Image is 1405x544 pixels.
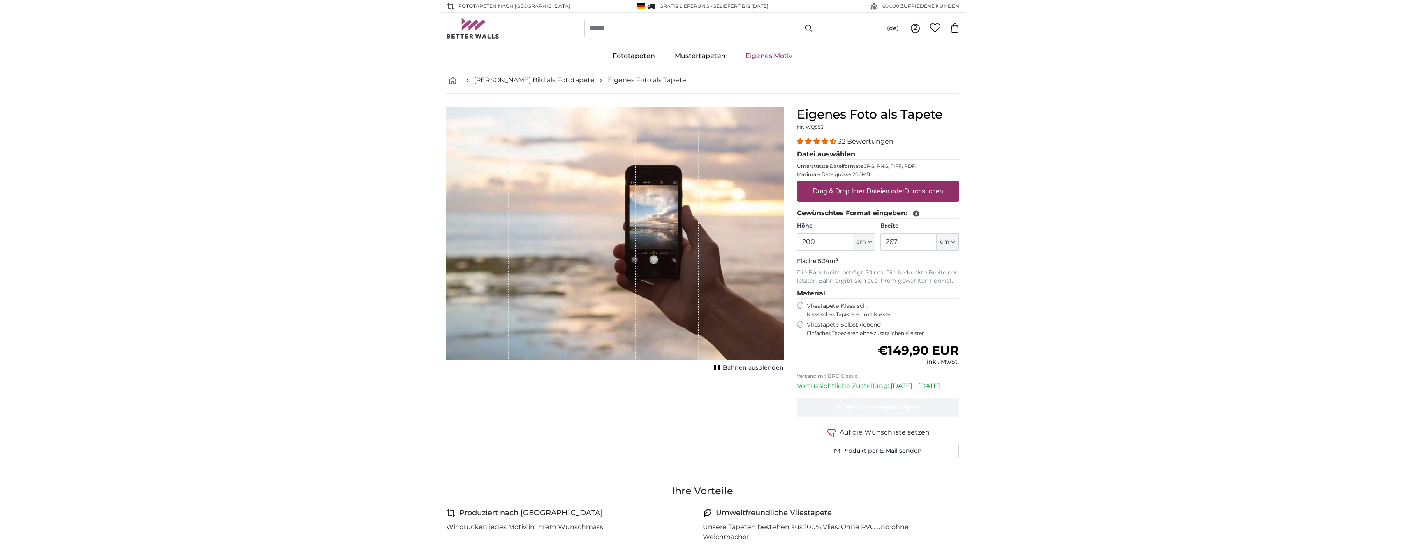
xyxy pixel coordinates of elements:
[807,330,959,337] span: Einfaches Tapezieren ohne zusätzlichen Kleister
[878,343,959,358] span: €149,90 EUR
[797,444,959,458] button: Produkt per E-Mail senden
[818,257,838,265] span: 5.34m²
[853,233,875,251] button: cm
[446,18,500,39] img: Betterwalls
[880,21,905,36] button: (de)
[716,507,832,519] h4: Umweltfreundliche Vliestapete
[810,183,947,200] label: Drag & Drop Ihrer Dateien oder
[797,222,875,230] label: Höhe
[878,358,959,366] div: inkl. MwSt.
[856,238,866,246] span: cm
[807,302,952,318] label: Vliestapete Klassisch
[446,67,959,94] nav: breadcrumbs
[736,45,802,67] a: Eigenes Motiv
[836,403,920,411] span: In den Warenkorb legen
[797,124,824,130] span: Nr. WQ553
[723,364,784,372] span: Bahnen ausblenden
[474,75,595,85] a: [PERSON_NAME] Bild als Fototapete
[937,233,959,251] button: cm
[711,362,784,374] button: Bahnen ausblenden
[940,238,949,246] span: cm
[807,311,952,318] span: Klassisches Tapezieren mit Kleister
[637,3,645,9] img: Deutschland
[458,2,570,10] span: Fototapeten nach [GEOGRAPHIC_DATA]
[446,522,603,532] p: Wir drucken jedes Motiv in Ihrem Wunschmass
[797,288,959,299] legend: Material
[713,3,768,9] span: Geliefert bis [DATE]
[797,149,959,160] legend: Datei auswählen
[665,45,736,67] a: Mustertapeten
[660,3,711,9] span: GRATIS Lieferung!
[797,257,959,265] p: Fläche:
[797,373,959,379] p: Versand mit DPD Classic
[882,2,959,10] span: 60'000 ZUFRIEDENE KUNDEN
[459,507,603,519] h4: Produziert nach [GEOGRAPHIC_DATA]
[711,3,768,9] span: -
[880,222,959,230] label: Breite
[797,163,959,170] p: Unterstützte Dateiformate JPG, PNG, TIFF, PDF.
[608,75,686,85] a: Eigenes Foto als Tapete
[838,137,893,145] span: 32 Bewertungen
[446,484,959,498] h3: Ihre Vorteile
[797,398,959,417] button: In den Warenkorb legen
[797,107,959,122] h1: Eigenes Foto als Tapete
[797,381,959,391] p: Voraussichtliche Zustellung: [DATE] - [DATE]
[446,107,784,374] div: 1 of 1
[797,208,959,219] legend: Gewünschtes Format eingeben:
[703,522,953,542] p: Unsere Tapeten bestehen aus 100% Vlies. Ohne PVC und ohne Weichmacher.
[840,428,930,437] span: Auf die Wunschliste setzen
[797,171,959,178] p: Maximale Dateigrösse 200MB.
[904,188,943,195] u: Durchsuchen
[797,269,959,285] p: Die Bahnbreite beträgt 50 cm. Die bedruckte Breite der letzten Bahn ergibt sich aus Ihrem gewählt...
[797,427,959,437] button: Auf die Wunschliste setzen
[603,45,665,67] a: Fototapeten
[807,321,959,337] label: Vliestapete Selbstklebend
[797,137,838,145] span: 4.31 stars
